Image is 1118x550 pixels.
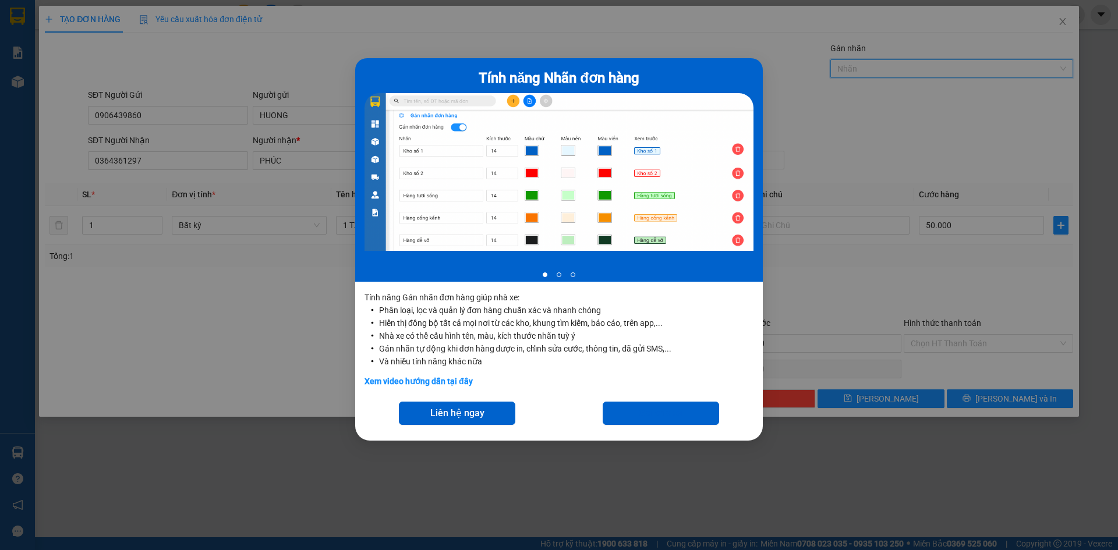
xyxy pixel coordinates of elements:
li: slide item 1 [543,272,547,277]
button: Gọi cho tôi [603,402,719,425]
a: Xem video hướng dẫn tại đây [365,377,473,386]
div: Tính năng Gán nhãn đơn hàng giúp nhà xe: [355,282,763,402]
div: Tính năng Nhãn đơn hàng [365,68,753,90]
li: Nhà xe có thể cấu hình tên, màu, kích thước nhãn tuỳ ý [379,329,753,342]
li: Gán nhãn tự động khi đơn hàng được in, chỉnh sửa cước, thông tin, đã gửi SMS,... [379,342,753,355]
li: slide item 2 [557,272,561,277]
button: Liên hệ ngay [399,402,515,425]
span: Gọi cho tôi [639,406,683,420]
li: Hiển thị đồng bộ tất cả mọi nơi từ các kho, khung tìm kiếm, báo cáo, trên app,... [379,317,753,329]
span: Liên hệ ngay [430,406,484,420]
li: slide item 3 [571,272,575,277]
li: Và nhiều tính năng khác nữa [379,355,753,368]
li: Phân loại, lọc và quản lý đơn hàng chuẩn xác và nhanh chóng [379,304,753,317]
